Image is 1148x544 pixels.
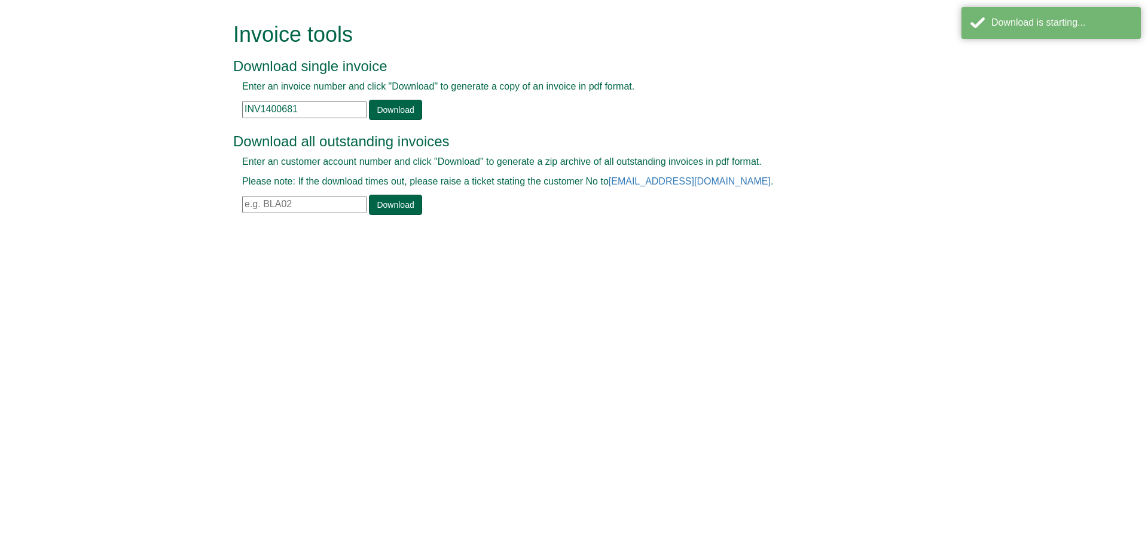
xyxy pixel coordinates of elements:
p: Please note: If the download times out, please raise a ticket stating the customer No to . [242,175,879,189]
p: Enter an customer account number and click "Download" to generate a zip archive of all outstandin... [242,155,879,169]
input: e.g. INV1234 [242,101,367,118]
p: Enter an invoice number and click "Download" to generate a copy of an invoice in pdf format. [242,80,879,94]
div: Download is starting... [991,16,1132,30]
h3: Download all outstanding invoices [233,134,888,149]
h1: Invoice tools [233,23,888,47]
a: Download [369,100,422,120]
input: e.g. BLA02 [242,196,367,213]
a: [EMAIL_ADDRESS][DOMAIN_NAME] [609,176,771,186]
a: Download [369,195,422,215]
h3: Download single invoice [233,59,888,74]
